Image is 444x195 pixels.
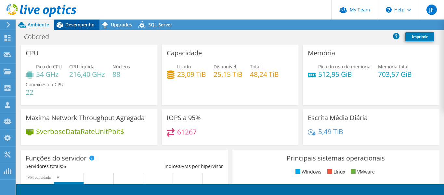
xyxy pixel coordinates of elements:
[36,63,62,70] span: Pico de CPU
[179,163,182,169] span: 0
[177,63,191,70] span: Usado
[214,71,242,78] h4: 25,15 TiB
[26,81,63,88] span: Conexões da CPU
[405,32,434,41] a: Imprimir
[57,176,59,179] text: 0
[36,128,124,135] h4: $verboseDataRateUnitPbit$
[378,71,412,78] h4: 703,57 GiB
[378,63,409,70] span: Memória total
[386,7,392,13] svg: \n
[63,163,66,169] span: 6
[308,49,335,57] h3: Memória
[318,128,343,135] h4: 5,49 TiB
[26,49,39,57] h3: CPU
[36,71,62,78] h4: 54 GHz
[69,63,95,70] span: CPU líquida
[28,21,49,28] span: Ambiente
[214,63,236,70] span: Disponível
[112,63,130,70] span: Núcleos
[87,184,88,187] text: 1
[318,63,371,70] span: Pico do uso de memória
[294,168,321,175] li: Windows
[27,175,51,180] text: VM convidada
[26,163,124,170] div: Servidores totais:
[349,168,375,175] li: VMware
[250,63,261,70] span: Total
[308,114,368,121] h3: Escrita Média Diária
[250,71,279,78] h4: 48,24 TiB
[65,21,95,28] span: Desempenho
[21,33,59,40] h1: Cobcred
[426,5,437,15] span: JF
[167,114,201,121] h3: IOPS a 95%
[326,168,345,175] li: Linux
[124,163,223,170] div: Índice: VMs por hipervisor
[167,49,202,57] h3: Capacidade
[177,128,197,135] h4: 61267
[26,155,86,162] h3: Funções do servidor
[318,71,371,78] h4: 512,95 GiB
[26,89,63,96] h4: 22
[237,155,435,162] h3: Principais sistemas operacionais
[40,183,51,188] text: Virtual
[177,71,206,78] h4: 23,09 TiB
[148,21,172,28] span: SQL Server
[111,21,132,28] span: Upgrades
[69,71,105,78] h4: 216,40 GHz
[112,71,130,78] h4: 88
[26,114,145,121] h3: Maxima Network Throughput Agregada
